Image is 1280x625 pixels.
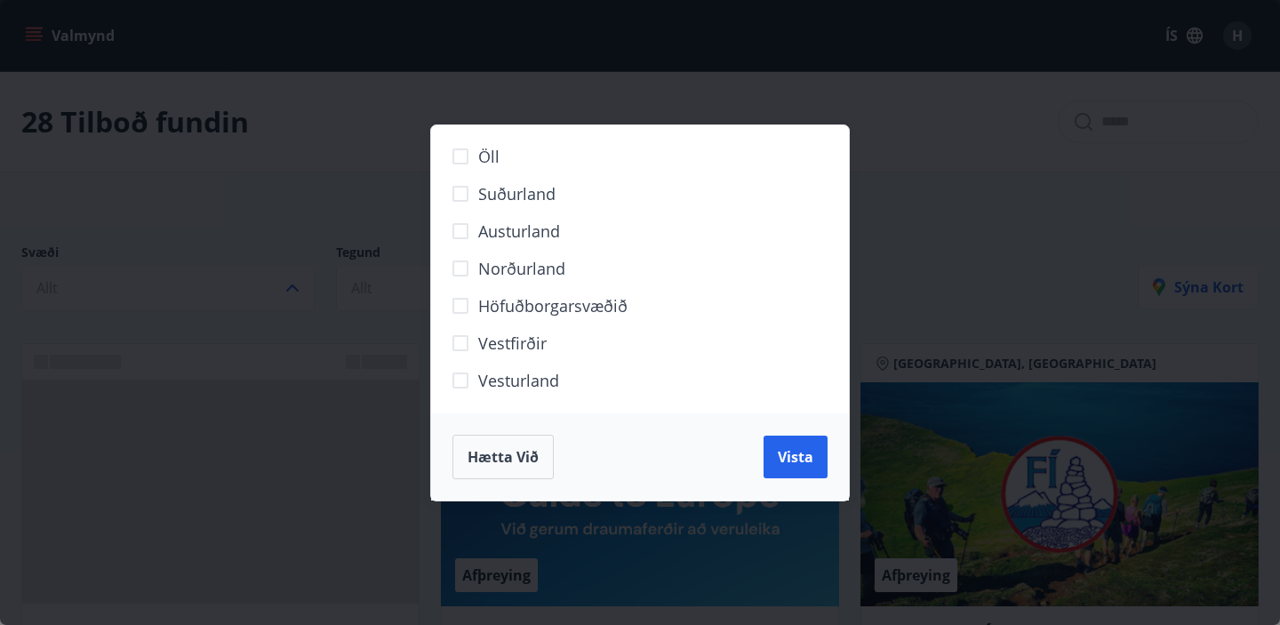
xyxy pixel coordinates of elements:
[778,447,813,467] span: Vista
[452,435,554,479] button: Hætta við
[478,294,628,317] span: Höfuðborgarsvæðið
[764,436,828,478] button: Vista
[478,332,547,355] span: Vestfirðir
[478,257,565,280] span: Norðurland
[468,447,539,467] span: Hætta við
[478,145,500,168] span: Öll
[478,220,560,243] span: Austurland
[478,369,559,392] span: Vesturland
[478,182,556,205] span: Suðurland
